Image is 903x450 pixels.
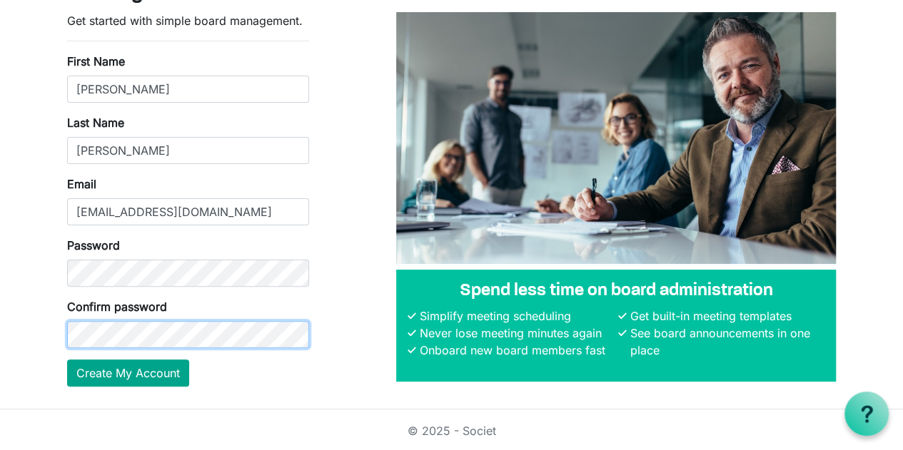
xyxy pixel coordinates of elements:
li: Get built-in meeting templates [626,307,824,324]
label: Email [67,175,96,193]
label: Last Name [67,114,124,131]
li: Never lose meeting minutes again [416,324,615,342]
li: Simplify meeting scheduling [416,307,615,324]
label: Password [67,237,120,254]
span: Get started with simple board management. [67,14,303,28]
button: Create My Account [67,359,189,387]
li: Onboard new board members fast [416,342,615,359]
a: © 2025 - Societ [408,424,496,438]
h4: Spend less time on board administration [408,281,824,302]
label: Confirm password [67,298,167,315]
li: See board announcements in one place [626,324,824,359]
label: First Name [67,53,125,70]
img: A photograph of board members sitting at a table [396,12,836,264]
